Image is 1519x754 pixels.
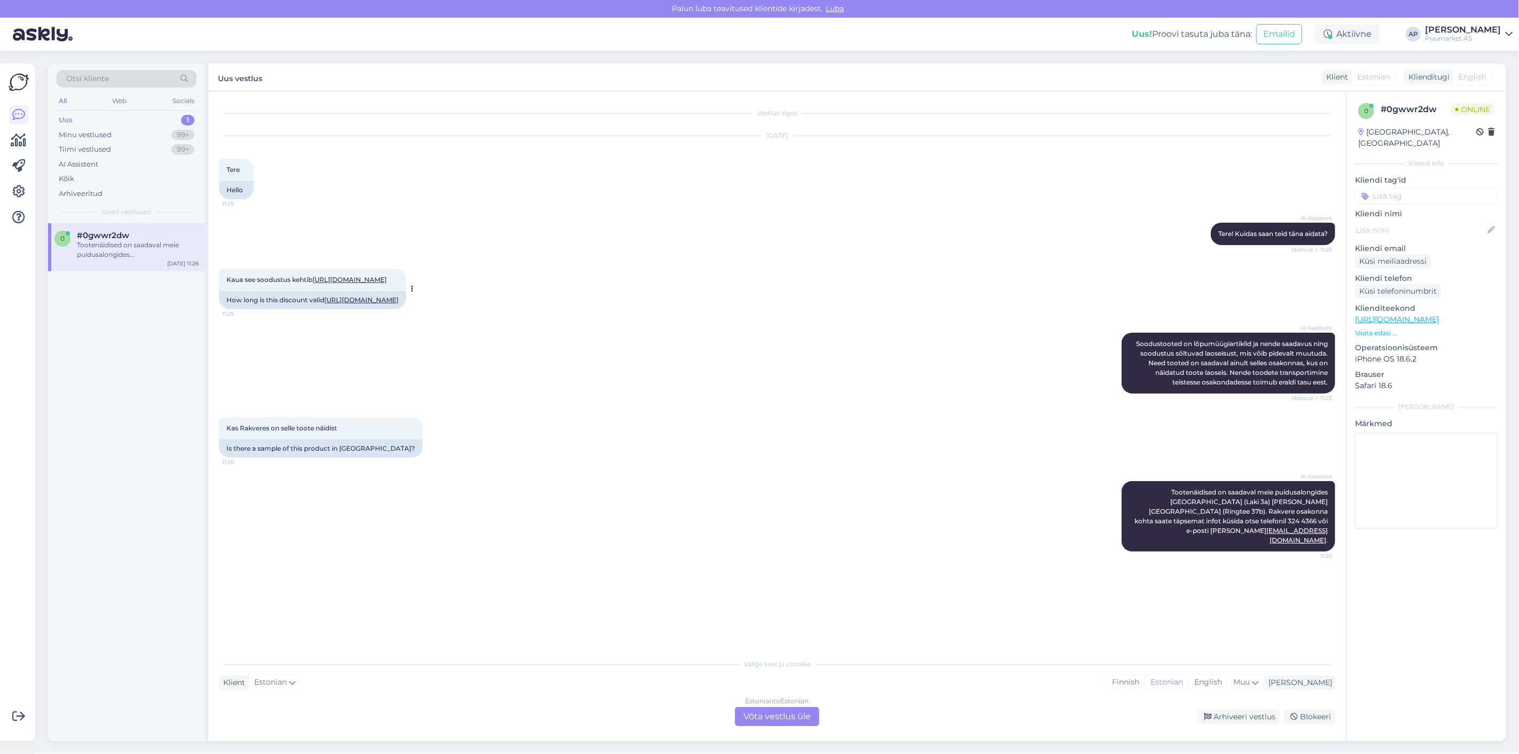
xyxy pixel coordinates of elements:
a: [URL][DOMAIN_NAME] [312,276,387,284]
span: 11:25 [222,200,262,208]
p: Märkmed [1355,418,1498,429]
div: [PERSON_NAME] [1425,26,1501,34]
b: Uus! [1132,29,1152,39]
span: Nähtud ✓ 11:25 [1292,394,1332,402]
p: Vaata edasi ... [1355,328,1498,338]
div: Web [111,94,129,108]
span: Kas Rakveres on selle toote näidist [226,424,337,432]
div: 1 [181,115,194,125]
div: Tootenäidised on saadaval meie puidusalongides [GEOGRAPHIC_DATA] (Laki 3a) [PERSON_NAME][GEOGRAPH... [77,240,199,260]
p: iPhone OS 18.6.2 [1355,354,1498,365]
label: Uus vestlus [218,70,262,84]
span: 11:26 [222,458,262,466]
div: Uus [59,115,73,125]
input: Lisa tag [1355,188,1498,204]
span: Kaua see soodustus kehtib [226,276,387,284]
div: [DATE] [219,131,1335,140]
a: [PERSON_NAME]Puumarket AS [1425,26,1513,43]
span: Estonian [1357,72,1390,83]
div: Klienditugi [1404,72,1450,83]
div: Finnish [1107,674,1145,690]
img: Askly Logo [9,72,29,92]
div: [PERSON_NAME] [1264,677,1332,688]
p: Kliendi tag'id [1355,175,1498,186]
span: AI Assistent [1292,324,1332,332]
span: Online [1451,104,1494,115]
div: Estonian to Estonian [746,696,809,706]
div: [PERSON_NAME] [1355,402,1498,412]
p: Klienditeekond [1355,303,1498,314]
a: [EMAIL_ADDRESS][DOMAIN_NAME] [1266,527,1328,544]
div: AI Assistent [59,159,98,170]
span: 11:26 [1292,552,1332,560]
p: Kliendi telefon [1355,273,1498,284]
button: Emailid [1256,24,1302,44]
p: Brauser [1355,369,1498,380]
p: Operatsioonisüsteem [1355,342,1498,354]
div: Arhiveeri vestlus [1197,710,1280,724]
div: Kliendi info [1355,159,1498,168]
div: Klient [1322,72,1348,83]
span: AI Assistent [1292,473,1332,481]
div: Hello [219,181,254,199]
div: How long is this discount valid [219,291,406,309]
div: Is there a sample of this product in [GEOGRAPHIC_DATA]? [219,439,422,458]
a: [URL][DOMAIN_NAME] [324,296,398,304]
span: Tere [226,166,240,174]
div: # 0gwwr2dw [1381,103,1451,116]
div: Võta vestlus üle [735,707,819,726]
span: Soodustooted on lõpumüügiartiklid ja nende saadavus ning soodustus sõltuvad laoseisust, mis võib ... [1136,340,1329,386]
div: [DATE] 11:26 [167,260,199,268]
p: Safari 18.6 [1355,380,1498,391]
span: Tere! Kuidas saan teid täna aidata? [1218,230,1328,238]
div: Küsi telefoninumbrit [1355,284,1441,299]
a: [URL][DOMAIN_NAME] [1355,315,1439,324]
span: Uued vestlused [102,207,152,217]
div: AP [1406,27,1421,42]
div: [GEOGRAPHIC_DATA], [GEOGRAPHIC_DATA] [1358,127,1476,149]
span: 11:25 [222,310,262,318]
div: Puumarket AS [1425,34,1501,43]
div: 99+ [171,130,194,140]
div: Küsi meiliaadressi [1355,254,1431,269]
span: Estonian [254,677,287,688]
p: Kliendi nimi [1355,208,1498,219]
span: #0gwwr2dw [77,231,129,240]
div: Tiimi vestlused [59,144,111,155]
div: Klient [219,677,245,688]
div: 99+ [171,144,194,155]
div: Arhiveeritud [59,189,103,199]
div: All [57,94,69,108]
span: Luba [823,4,847,13]
span: Tootenäidised on saadaval meie puidusalongides [GEOGRAPHIC_DATA] (Laki 3a) [PERSON_NAME][GEOGRAPH... [1134,488,1329,544]
span: 0 [1364,107,1368,115]
span: AI Assistent [1292,214,1332,222]
div: Valige keel ja vastake [219,659,1335,669]
div: Aktiivne [1315,25,1380,44]
span: Otsi kliente [66,73,109,84]
div: English [1188,674,1227,690]
div: Proovi tasuta juba täna: [1132,28,1252,41]
div: Minu vestlused [59,130,112,140]
span: Nähtud ✓ 11:25 [1292,246,1332,254]
div: Socials [170,94,197,108]
div: Vestlus algas [219,108,1335,118]
input: Lisa nimi [1356,224,1485,236]
span: 0 [60,234,65,242]
span: English [1459,72,1486,83]
div: Kõik [59,174,74,184]
p: Kliendi email [1355,243,1498,254]
div: Estonian [1145,674,1188,690]
div: Blokeeri [1284,710,1335,724]
span: Muu [1233,677,1250,687]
